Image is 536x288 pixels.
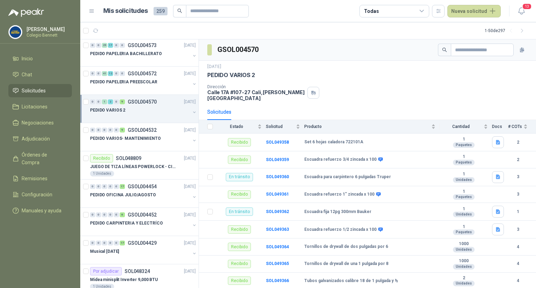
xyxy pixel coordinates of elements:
[114,184,119,189] div: 0
[108,71,113,76] div: 12
[304,244,388,250] b: Tornillos de drywall de dos pulgadas por 6
[453,194,475,200] div: Paquetes
[114,43,119,48] div: 0
[90,220,163,227] p: PEDIDO CARPINTERIA Y ELECTRÍCO
[22,55,33,62] span: Inicio
[184,155,196,162] p: [DATE]
[22,175,47,182] span: Remisiones
[304,157,377,162] b: Escuadra refuerzo 3/4 zincada x 100
[515,5,528,17] button: 13
[27,27,70,32] p: [PERSON_NAME]
[90,267,122,275] div: Por adjudicar
[90,182,197,205] a: 0 0 0 0 0 17 GSOL004454[DATE] PEDIDO OFICINA JULIO/AGOSTO
[8,132,72,145] a: Adjudicación
[207,63,221,70] p: [DATE]
[184,127,196,134] p: [DATE]
[453,281,475,286] div: Unidades
[102,212,107,217] div: 0
[228,260,251,268] div: Recibido
[453,142,475,148] div: Paquetes
[440,275,488,281] b: 2
[90,212,95,217] div: 0
[90,171,114,176] div: 1 Unidades
[266,174,289,179] a: SOL049360
[228,243,251,251] div: Recibido
[22,207,61,214] span: Manuales y ayuda
[108,99,113,104] div: 2
[304,139,363,145] b: Set 6 hojas caladora 722101A
[22,135,50,143] span: Adjudicación
[128,241,157,245] p: GSOL004429
[128,128,157,132] p: GSOL004532
[90,276,158,283] p: Midea minisplit Inverter 9,000 BTU
[508,260,528,267] b: 4
[184,240,196,247] p: [DATE]
[8,116,72,129] a: Negociaciones
[114,128,119,132] div: 0
[207,84,305,89] p: Dirección
[90,51,162,57] p: PEDIDO PAPELERIA BACHILLERATO
[8,148,72,169] a: Órdenes de Compra
[508,191,528,198] b: 3
[96,128,101,132] div: 0
[508,244,528,250] b: 4
[228,138,251,146] div: Recibido
[8,100,72,113] a: Licitaciones
[440,224,488,230] b: 1
[508,209,528,215] b: 1
[453,264,475,270] div: Unidades
[120,43,125,48] div: 0
[440,154,488,160] b: 1
[440,258,488,264] b: 1000
[228,276,251,285] div: Recibido
[217,120,266,134] th: Estado
[184,99,196,105] p: [DATE]
[102,99,107,104] div: 1
[207,71,255,79] p: PEDIDO VARIOS 2
[90,43,95,48] div: 0
[8,8,44,17] img: Logo peakr
[116,156,141,161] p: SOL048809
[217,124,256,129] span: Estado
[90,241,95,245] div: 0
[266,261,289,266] b: SOL049365
[108,43,113,48] div: 17
[266,209,289,214] b: SOL049362
[266,244,289,249] a: SOL049364
[96,71,101,76] div: 0
[102,184,107,189] div: 0
[508,278,528,284] b: 4
[108,184,113,189] div: 0
[125,269,150,274] p: SOL048324
[96,99,101,104] div: 0
[485,25,528,36] div: 1 - 50 de 297
[120,99,125,104] div: 9
[22,71,32,78] span: Chat
[508,139,528,146] b: 2
[22,103,47,111] span: Licitaciones
[128,99,157,104] p: GSOL004570
[90,154,113,162] div: Recibido
[120,184,125,189] div: 17
[508,120,536,134] th: # COTs
[266,227,289,232] b: SOL049363
[266,278,289,283] a: SOL049366
[114,99,119,104] div: 0
[120,128,125,132] div: 9
[90,128,95,132] div: 0
[304,261,388,267] b: Tornillos de drywall de una 1 pulgada por 8
[114,71,119,76] div: 0
[447,5,501,17] button: Nueva solicitud
[114,241,119,245] div: 0
[207,89,305,101] p: Calle 17A #107-27 Cali , [PERSON_NAME][GEOGRAPHIC_DATA]
[226,207,253,216] div: En tránsito
[120,212,125,217] div: 6
[177,8,182,13] span: search
[304,278,398,284] b: Tubos galvanizados calibre 18 de 1 pulgada y ½
[8,52,72,65] a: Inicio
[90,79,157,85] p: PEDIDO PAPELERIA PREESCOLAR
[304,124,430,129] span: Producto
[266,192,289,197] a: SOL049361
